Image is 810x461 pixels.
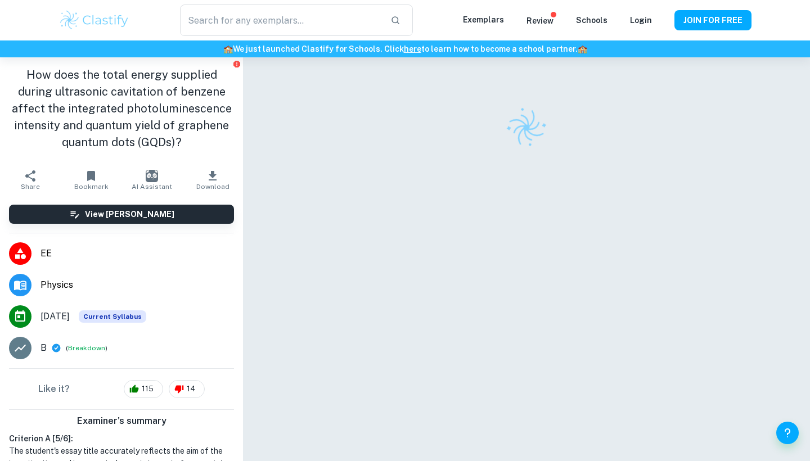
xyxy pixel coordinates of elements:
button: JOIN FOR FREE [674,10,751,30]
p: Exemplars [463,13,504,26]
div: 14 [169,380,205,398]
h1: How does the total energy supplied during ultrasonic cavitation of benzene affect the integrated ... [9,66,234,151]
h6: We just launched Clastify for Schools. Click to learn how to become a school partner. [2,43,808,55]
h6: View [PERSON_NAME] [85,208,174,220]
span: ( ) [66,343,107,354]
a: here [404,44,421,53]
span: 🏫 [578,44,587,53]
button: Report issue [232,60,241,68]
span: Download [196,183,229,191]
button: Download [182,164,243,196]
input: Search for any exemplars... [180,4,381,36]
a: Login [630,16,652,25]
button: Bookmark [61,164,121,196]
div: 115 [124,380,163,398]
img: Clastify logo [499,100,554,155]
button: View [PERSON_NAME] [9,205,234,224]
p: Review [526,15,553,27]
h6: Like it? [38,382,70,396]
p: B [40,341,47,355]
button: Breakdown [68,343,105,353]
img: Clastify logo [58,9,130,31]
span: Share [21,183,40,191]
span: Current Syllabus [79,310,146,323]
h6: Examiner's summary [4,414,238,428]
span: 🏫 [223,44,233,53]
span: AI Assistant [132,183,172,191]
button: Help and Feedback [776,422,799,444]
span: [DATE] [40,310,70,323]
a: Schools [576,16,607,25]
img: AI Assistant [146,170,158,182]
button: AI Assistant [121,164,182,196]
span: 14 [181,383,201,395]
h6: Criterion A [ 5 / 6 ]: [9,432,234,445]
span: Bookmark [74,183,109,191]
span: 115 [136,383,160,395]
span: Physics [40,278,234,292]
div: This exemplar is based on the current syllabus. Feel free to refer to it for inspiration/ideas wh... [79,310,146,323]
span: EE [40,247,234,260]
